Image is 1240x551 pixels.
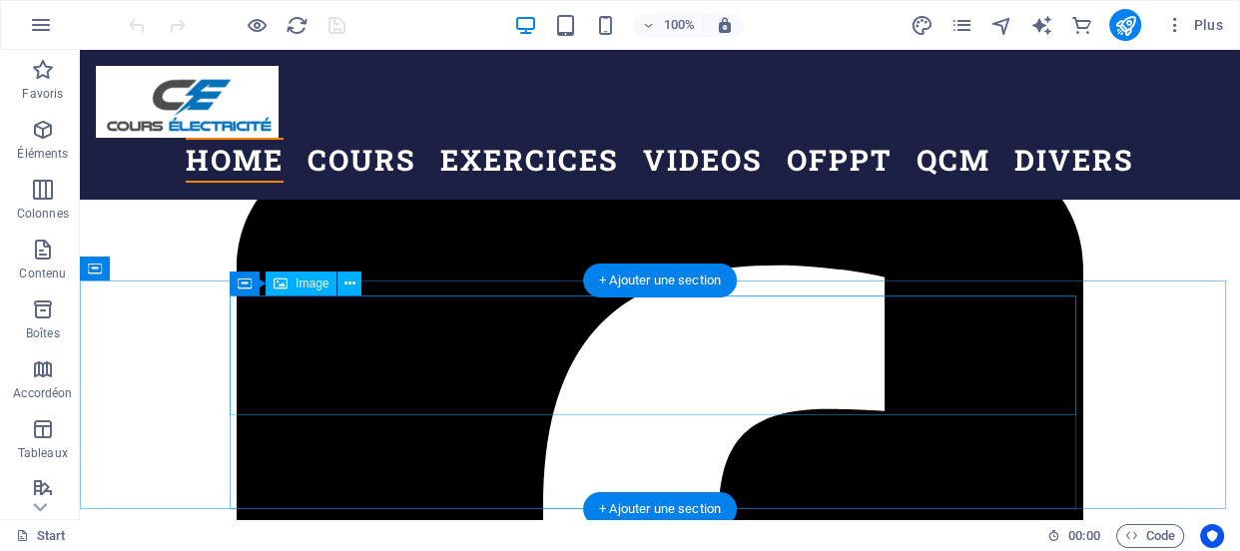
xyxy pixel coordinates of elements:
[19,266,66,281] p: Contenu
[18,445,68,461] p: Tableaux
[286,14,309,37] i: Actualiser la page
[1069,13,1093,37] button: commerce
[715,16,733,34] i: Lors du redimensionnement, ajuster automatiquement le niveau de zoom en fonction de l'appareil sé...
[1068,524,1099,548] span: 00 00
[245,13,269,37] button: Cliquez ici pour quitter le mode Aperçu et poursuivre l'édition.
[583,264,737,297] div: + Ajouter une section
[1116,524,1184,548] button: Code
[663,13,695,37] h6: 100%
[910,14,932,37] i: Design (Ctrl+Alt+Y)
[1109,9,1141,41] button: publish
[1165,15,1223,35] span: Plus
[1047,524,1100,548] h6: Durée de la session
[296,277,328,289] span: Image
[17,206,69,222] p: Colonnes
[22,86,63,102] p: Favoris
[989,13,1013,37] button: navigator
[1069,14,1092,37] i: E-commerce
[989,14,1012,37] i: Navigateur
[1113,14,1136,37] i: Publier
[26,325,60,341] p: Boîtes
[583,492,737,526] div: + Ajouter une section
[1082,528,1085,543] span: :
[949,13,973,37] button: pages
[1125,524,1175,548] span: Code
[16,524,66,548] a: Cliquez pour annuler la sélection. Double-cliquez pour ouvrir Pages.
[949,14,972,37] i: Pages (Ctrl+Alt+S)
[1029,14,1052,37] i: AI Writer
[1029,13,1053,37] button: text_generator
[285,13,309,37] button: reload
[13,385,72,401] p: Accordéon
[1157,9,1231,41] button: Plus
[910,13,933,37] button: design
[17,146,68,162] p: Éléments
[1200,524,1224,548] button: Usercentrics
[633,13,704,37] button: 100%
